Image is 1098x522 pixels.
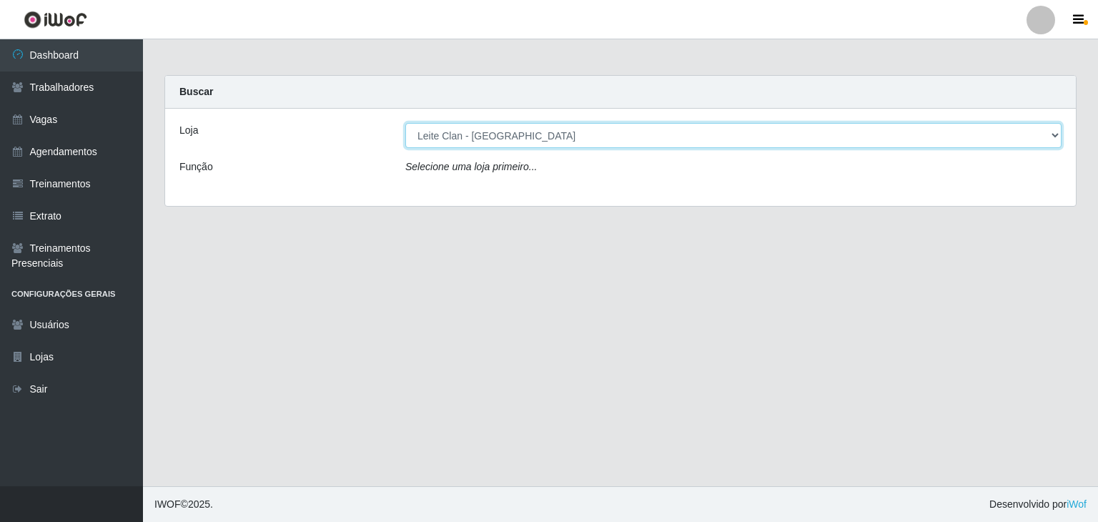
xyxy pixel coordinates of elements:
[405,161,537,172] i: Selecione uma loja primeiro...
[989,497,1087,512] span: Desenvolvido por
[154,497,213,512] span: © 2025 .
[1067,498,1087,510] a: iWof
[179,123,198,138] label: Loja
[24,11,87,29] img: CoreUI Logo
[179,159,213,174] label: Função
[179,86,213,97] strong: Buscar
[154,498,181,510] span: IWOF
